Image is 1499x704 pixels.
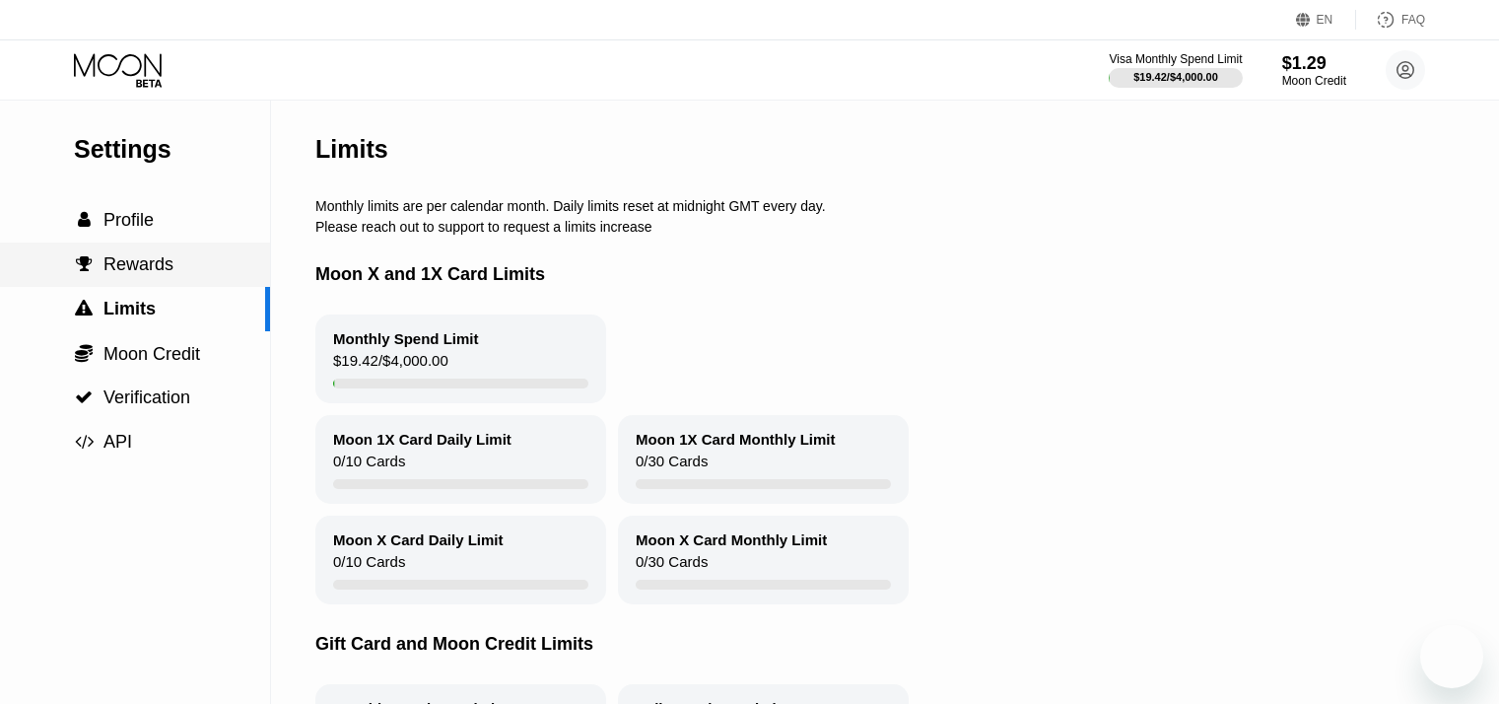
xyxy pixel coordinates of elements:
span:  [75,433,94,451]
div: $1.29 [1282,53,1346,74]
div: Moon Credit [1282,74,1346,88]
div: Moon X Card Daily Limit [333,531,504,548]
div: EN [1317,13,1333,27]
div:  [74,211,94,229]
div: 0 / 30 Cards [636,453,708,479]
div: Moon X Card Monthly Limit [636,531,827,548]
span: Profile [103,210,154,230]
span: Limits [103,299,156,318]
div:  [74,300,94,317]
div: $19.42 / $4,000.00 [1133,71,1218,83]
span:  [75,388,93,406]
span: Rewards [103,254,173,274]
div: Visa Monthly Spend Limit [1109,52,1242,66]
div:  [74,388,94,406]
div: FAQ [1356,10,1425,30]
iframe: Button to launch messaging window, conversation in progress [1420,625,1483,688]
span:  [75,300,93,317]
div: 0 / 10 Cards [333,553,405,580]
span: Moon Credit [103,344,200,364]
div:  [74,433,94,451]
div: FAQ [1401,13,1425,27]
div:  [74,343,94,363]
div: Limits [315,135,388,164]
div: Visa Monthly Spend Limit$19.42/$4,000.00 [1109,52,1242,88]
span: Verification [103,387,190,407]
span: API [103,432,132,452]
div: Settings [74,135,270,164]
div: $1.29Moon Credit [1282,53,1346,88]
div: Monthly Spend Limit [333,330,479,347]
div: EN [1296,10,1356,30]
div:  [74,255,94,273]
div: Moon 1X Card Monthly Limit [636,431,836,448]
div: $19.42 / $4,000.00 [333,352,448,379]
div: Moon 1X Card Daily Limit [333,431,511,448]
span:  [76,255,93,273]
span:  [75,343,93,363]
span:  [78,211,91,229]
div: 0 / 30 Cards [636,553,708,580]
div: 0 / 10 Cards [333,453,405,479]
